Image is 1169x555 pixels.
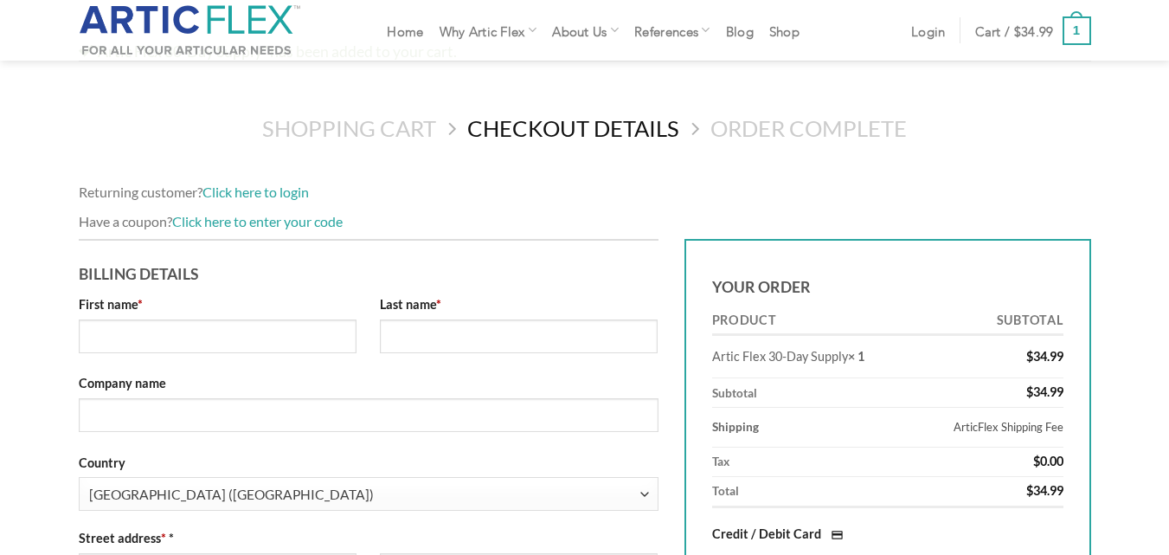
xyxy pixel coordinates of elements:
span: $ [1014,27,1021,34]
a: Home [387,15,423,46]
a: Login [911,15,946,46]
th: Subtotal [953,307,1063,336]
bdi: 34.99 [1014,27,1054,34]
span: Login [911,23,946,37]
a: Why Artic Flex [440,13,537,47]
span: Country [79,477,658,511]
strong: 1 [1063,16,1091,45]
a: References [634,13,710,47]
span: $ [1033,454,1040,468]
span: $ [1026,384,1033,399]
img: Credit / Debit Card [821,525,853,545]
bdi: 34.99 [1026,384,1063,399]
span: Cart / [975,23,1054,37]
abbr: required [138,297,143,312]
img: Artic Flex [79,4,301,56]
abbr: required [161,531,166,545]
td: Artic Flex 30-Day Supply [712,336,953,379]
abbr: required [436,297,441,312]
th: Tax [712,448,953,477]
bdi: 34.99 [1026,483,1063,498]
a: Cart / $34.99 1 [975,3,1091,57]
th: Subtotal [712,378,953,408]
a: Shop [769,15,800,46]
div: Have a coupon? [79,210,1091,233]
h3: Your order [712,267,1063,300]
label: Company name [79,373,658,393]
label: Street address [79,528,357,548]
label: ArticFlex Shipping Fee [827,415,1063,441]
label: Last name [380,294,658,314]
a: Shopping Cart [262,115,436,142]
label: Country [79,453,658,473]
a: Checkout details [467,115,679,142]
span: $ [1026,349,1033,364]
label: First name [79,294,357,314]
a: About Us [552,13,619,47]
div: Returning customer? [79,181,1091,203]
th: Total [712,477,953,508]
th: Product [712,307,953,336]
a: Blog [726,15,754,46]
label: Credit / Debit Card [712,526,853,541]
span: $ [1026,483,1033,498]
bdi: 34.99 [1026,349,1063,364]
bdi: 0.00 [1033,454,1063,468]
a: Click here to login [202,184,309,200]
th: Shipping [712,408,822,447]
strong: × 1 [848,349,864,364]
span: United States (US) [89,478,639,512]
h3: Billing Details [79,254,658,287]
a: Click here to enter your code [172,213,343,229]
